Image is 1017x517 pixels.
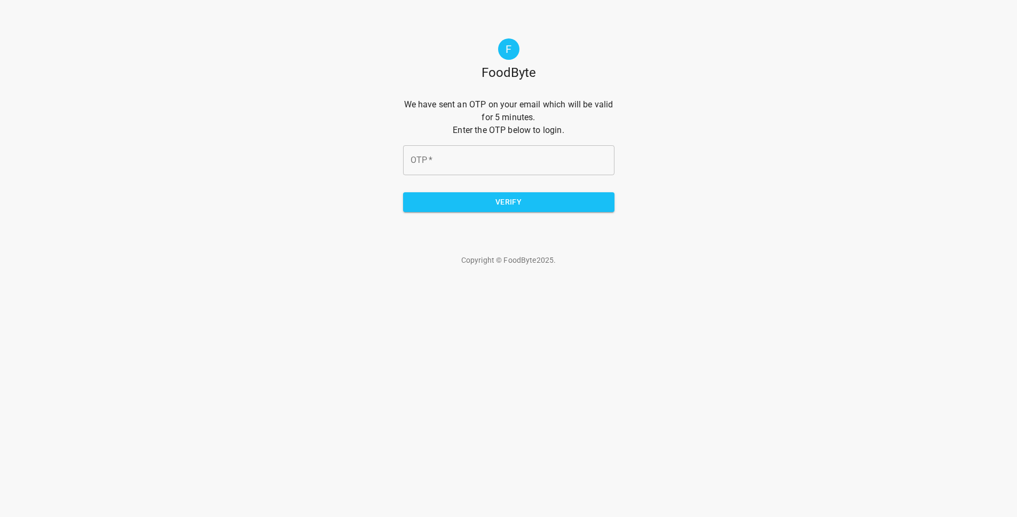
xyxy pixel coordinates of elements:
h1: FoodByte [482,64,536,81]
span: Verify [412,195,606,209]
div: F [498,38,519,60]
button: Verify [403,192,614,212]
p: We have sent an OTP on your email which will be valid for 5 minutes. Enter the OTP below to login. [403,98,614,137]
p: Copyright © FoodByte 2025 . [403,255,614,265]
